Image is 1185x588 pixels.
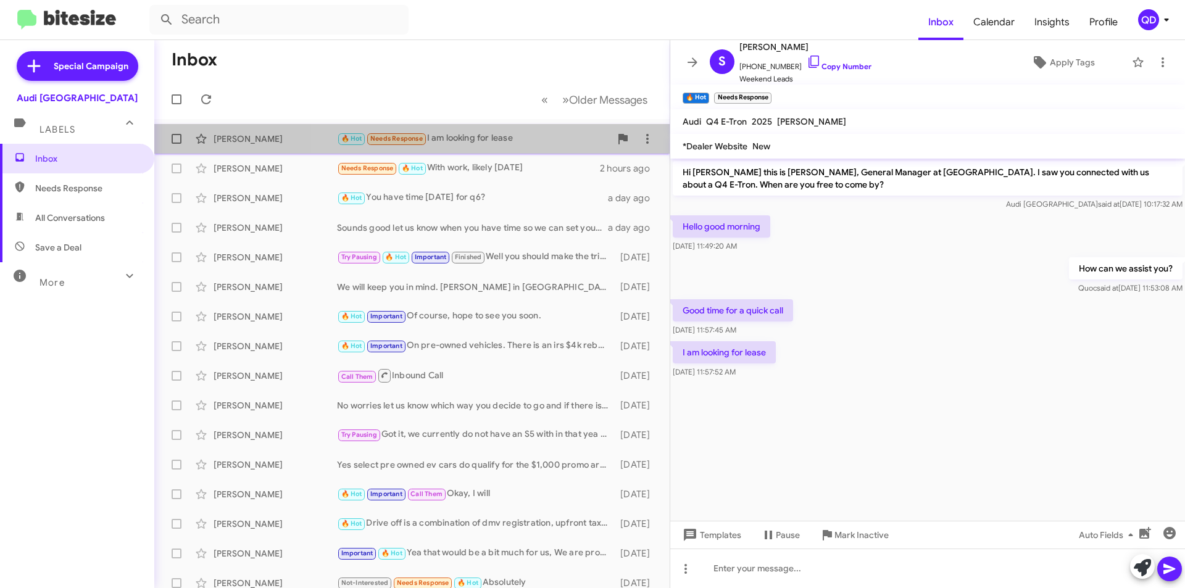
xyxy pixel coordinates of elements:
div: [PERSON_NAME] [214,133,337,145]
div: [DATE] [614,429,660,441]
div: [DATE] [614,518,660,530]
div: 2 hours ago [600,162,660,175]
span: Inbox [35,152,140,165]
span: [DATE] 11:57:52 AM [673,367,736,376]
div: With work, likely [DATE] [337,161,600,175]
div: [PERSON_NAME] [214,222,337,234]
button: Templates [670,524,751,546]
span: Calendar [963,4,1025,40]
button: Mark Inactive [810,524,899,546]
span: Call Them [410,490,443,498]
div: [DATE] [614,547,660,560]
span: Try Pausing [341,431,377,439]
div: Audi [GEOGRAPHIC_DATA] [17,92,138,104]
span: Important [370,490,402,498]
button: Previous [534,87,555,112]
span: said at [1098,199,1120,209]
div: Yea that would be a bit much for us, We are probably somewhere in the 5k range. [337,546,614,560]
div: [DATE] [614,488,660,500]
div: We will keep you in mind. [PERSON_NAME] in [GEOGRAPHIC_DATA] service is one of the best and we ar... [337,281,614,293]
span: 🔥 Hot [341,342,362,350]
div: [PERSON_NAME] [214,340,337,352]
p: Good time for a quick call [673,299,793,321]
span: Pause [776,524,800,546]
span: [PERSON_NAME] [777,116,846,127]
span: More [39,277,65,288]
span: All Conversations [35,212,105,224]
div: [PERSON_NAME] [214,192,337,204]
span: Call Them [341,373,373,381]
div: You have time [DATE] for q6? [337,191,608,205]
span: [DATE] 11:57:45 AM [673,325,736,334]
div: [PERSON_NAME] [214,162,337,175]
span: Not-Interested [341,579,389,587]
div: Sounds good let us know when you have time so we can set you an appointment. [337,222,608,234]
div: Okay, I will [337,487,614,501]
div: Got it, we currently do not have an S5 with in that yea range but I will keep my eye out if we ev... [337,428,614,442]
span: 🔥 Hot [385,253,406,261]
span: Important [370,342,402,350]
span: Audi [683,116,701,127]
span: Templates [680,524,741,546]
span: S [718,52,726,72]
span: 🔥 Hot [341,135,362,143]
div: Yes select pre owned ev cars do qualify for the $1,000 promo are you able to come in this weekend? [337,458,614,471]
div: No worries let us know which way you decide to go and if there is anything we can do to help make... [337,399,614,412]
span: Mark Inactive [834,524,889,546]
span: » [562,92,569,107]
div: Of course, hope to see you soon. [337,309,614,323]
div: [DATE] [614,281,660,293]
span: Quoc [DATE] 11:53:08 AM [1078,283,1183,292]
div: Inbound Call [337,368,614,383]
a: Insights [1025,4,1079,40]
a: Copy Number [807,62,871,71]
div: [DATE] [614,340,660,352]
span: « [541,92,548,107]
span: 🔥 Hot [341,490,362,498]
p: Hi [PERSON_NAME] this is [PERSON_NAME], General Manager at [GEOGRAPHIC_DATA]. I saw you connected... [673,161,1183,196]
div: [PERSON_NAME] [214,281,337,293]
span: Q4 E-Tron [706,116,747,127]
span: Try Pausing [341,253,377,261]
div: [DATE] [614,310,660,323]
span: Auto Fields [1079,524,1138,546]
span: Apply Tags [1050,51,1095,73]
h1: Inbox [172,50,217,70]
div: Drive off is a combination of dmv registration, upfront taxes and first month payment so that is ... [337,516,614,531]
span: 🔥 Hot [457,579,478,587]
span: *Dealer Website [683,141,747,152]
small: Needs Response [714,93,771,104]
span: Special Campaign [54,60,128,72]
p: Hello good morning [673,215,770,238]
span: Labels [39,124,75,135]
span: [PHONE_NUMBER] [739,54,871,73]
a: Profile [1079,4,1128,40]
p: I am looking for lease [673,341,776,363]
input: Search [149,5,409,35]
div: [PERSON_NAME] [214,547,337,560]
span: Needs Response [35,182,140,194]
button: Pause [751,524,810,546]
div: [DATE] [614,399,660,412]
span: 🔥 Hot [402,164,423,172]
span: Important [370,312,402,320]
div: [PERSON_NAME] [214,458,337,471]
div: [PERSON_NAME] [214,488,337,500]
small: 🔥 Hot [683,93,709,104]
span: 🔥 Hot [381,549,402,557]
span: Save a Deal [35,241,81,254]
div: [DATE] [614,251,660,263]
span: [DATE] 11:49:20 AM [673,241,737,251]
span: [PERSON_NAME] [739,39,871,54]
div: [PERSON_NAME] [214,399,337,412]
span: Needs Response [341,164,394,172]
a: Inbox [918,4,963,40]
button: Next [555,87,655,112]
div: [PERSON_NAME] [214,429,337,441]
div: QD [1138,9,1159,30]
button: Apply Tags [999,51,1126,73]
a: Special Campaign [17,51,138,81]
